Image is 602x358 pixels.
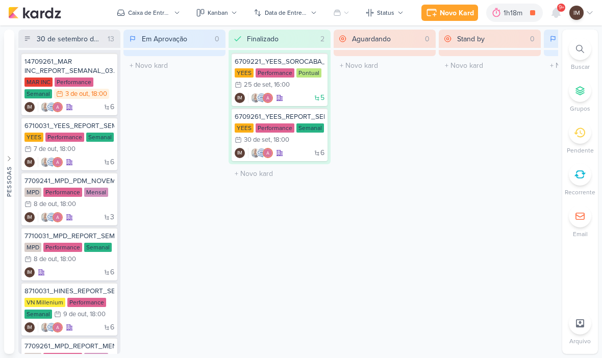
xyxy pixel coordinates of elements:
[244,137,270,143] div: 30 de set
[24,157,35,167] div: Isabella Machado Guimarães
[237,151,242,156] p: IM
[110,214,114,221] span: 3
[271,82,290,88] div: , 16:00
[104,34,118,44] div: 13
[24,322,35,333] div: Criador(a): Isabella Machado Guimarães
[270,137,289,143] div: , 18:00
[24,121,114,131] div: 6710031_YEES_REPORT_SEMANAL_MARKETING_07.10
[573,8,580,17] p: IM
[53,157,63,167] img: Alessandra Gomes
[87,311,106,318] div: , 18:00
[38,322,63,333] div: Colaboradores: Iara Santos, Caroline Traven De Andrade, Alessandra Gomes
[211,34,223,44] div: 0
[46,102,57,112] img: Caroline Traven De Andrade
[24,342,114,351] div: 7709261_MPD_REPORT_MENSAL_SETEMBRO
[24,176,114,186] div: 7709241_MPD_PDM_NOVEMBRO
[504,8,525,18] div: 1h18m
[27,160,32,165] p: IM
[43,243,82,252] div: Performance
[24,78,53,87] div: MAR INC
[235,93,245,103] div: Criador(a): Isabella Machado Guimarães
[24,212,35,222] div: Isabella Machado Guimarães
[24,287,114,296] div: 8710031_HINES_REPORT_SEMANAL_09.10
[34,146,57,152] div: 7 de out
[40,322,51,333] img: Iara Santos
[24,298,65,307] div: VN Millenium
[336,58,434,73] input: + Novo kard
[263,93,273,103] img: Alessandra Gomes
[63,311,87,318] div: 9 de out
[244,82,271,88] div: 25 de set
[110,159,114,166] span: 6
[235,123,254,133] div: YEES
[24,322,35,333] div: Isabella Machado Guimarães
[296,123,324,133] div: Semanal
[27,215,32,220] p: IM
[24,57,114,75] div: 14709261_MAR INC_REPORT_SEMANAL_03.10
[27,270,32,275] p: IM
[53,322,63,333] img: Alessandra Gomes
[235,148,245,158] div: Criador(a): Isabella Machado Guimarães
[8,7,61,19] img: kardz.app
[34,201,57,208] div: 8 de out
[55,78,93,87] div: Performance
[320,149,324,157] span: 6
[250,93,261,103] img: Iara Santos
[570,104,590,113] p: Grupos
[40,212,51,222] img: Iara Santos
[421,5,478,21] button: Novo Kard
[562,38,598,71] li: Ctrl + F
[559,4,564,12] span: 9+
[24,232,114,241] div: 7710031_MPD_REPORT_SEMANAL_08.10
[248,148,273,158] div: Colaboradores: Iara Santos, Caroline Traven De Andrade, Alessandra Gomes
[38,157,63,167] div: Colaboradores: Iara Santos, Caroline Traven De Andrade, Alessandra Gomes
[256,123,294,133] div: Performance
[24,267,35,277] div: Isabella Machado Guimarães
[24,157,35,167] div: Criador(a): Isabella Machado Guimarães
[526,34,539,44] div: 0
[24,102,35,112] div: Isabella Machado Guimarães
[24,102,35,112] div: Criador(a): Isabella Machado Guimarães
[110,324,114,331] span: 6
[40,157,51,167] img: Iara Santos
[86,133,114,142] div: Semanal
[567,146,594,155] p: Pendente
[24,188,41,197] div: MPD
[235,112,324,121] div: 6709261_YEES_REPORT_SEMANAL_COMERCIAL_30.09
[43,188,82,197] div: Performance
[320,94,324,101] span: 5
[34,256,57,263] div: 8 de out
[237,96,242,101] p: IM
[38,102,63,112] div: Colaboradores: Iara Santos, Caroline Traven De Andrade, Alessandra Gomes
[235,57,324,66] div: 6709221_YEES_SOROCABA_AJUSTES_CAMPANHAS_MIA
[250,148,261,158] img: Iara Santos
[53,102,63,112] img: Alessandra Gomes
[421,34,434,44] div: 0
[257,148,267,158] img: Caroline Traven De Andrade
[57,256,76,263] div: , 18:00
[46,212,57,222] img: Caroline Traven De Andrade
[110,104,114,111] span: 6
[24,89,52,98] div: Semanal
[316,34,329,44] div: 2
[248,93,273,103] div: Colaboradores: Iara Santos, Caroline Traven De Andrade, Alessandra Gomes
[67,298,106,307] div: Performance
[84,243,112,252] div: Semanal
[65,91,88,97] div: 3 de out
[4,30,14,354] button: Pessoas
[569,337,591,346] p: Arquivo
[565,188,595,197] p: Recorrente
[263,148,273,158] img: Alessandra Gomes
[24,267,35,277] div: Criador(a): Isabella Machado Guimarães
[257,93,267,103] img: Caroline Traven De Andrade
[53,212,63,222] img: Alessandra Gomes
[5,166,14,197] div: Pessoas
[126,58,223,73] input: + Novo kard
[57,146,76,152] div: , 18:00
[24,243,41,252] div: MPD
[40,102,51,112] img: Iara Santos
[573,229,588,239] p: Email
[571,62,590,71] p: Buscar
[296,68,321,78] div: Pontual
[38,212,63,222] div: Colaboradores: Iara Santos, Caroline Traven De Andrade, Alessandra Gomes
